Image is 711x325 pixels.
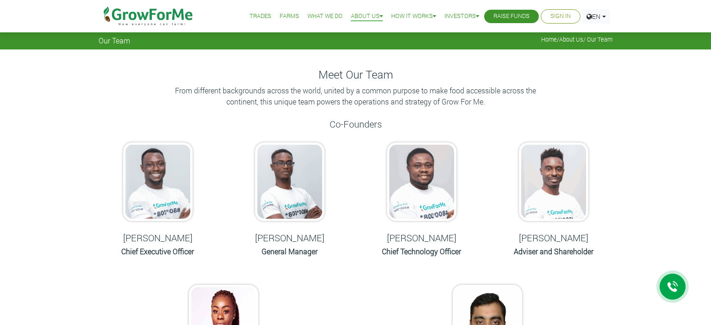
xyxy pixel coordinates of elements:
h6: Chief Technology Officer [367,247,476,256]
span: Our Team [99,36,130,45]
h6: Chief Executive Officer [103,247,212,256]
h6: General Manager [235,247,344,256]
p: From different backgrounds across the world, united by a common purpose to make food accessible a... [170,85,541,107]
a: About Us [559,36,583,43]
h5: [PERSON_NAME] [499,232,608,243]
span: / / Our Team [541,36,612,43]
img: growforme image [387,142,456,221]
h5: [PERSON_NAME] [367,232,476,243]
a: Trades [249,12,271,21]
h4: Meet Our Team [99,68,612,81]
a: Home [541,36,557,43]
a: Investors [444,12,479,21]
a: Farms [280,12,299,21]
h5: [PERSON_NAME] [235,232,344,243]
h6: Adviser and Shareholder [499,247,608,256]
a: EN [582,9,610,24]
h5: Co-Founders [99,118,612,129]
img: growforme image [255,142,324,221]
a: About Us [351,12,383,21]
a: How it Works [391,12,436,21]
a: Raise Funds [493,12,530,21]
a: What We Do [307,12,343,21]
img: growforme image [123,142,193,221]
img: growforme image [519,142,588,221]
a: Sign In [550,12,571,21]
h5: [PERSON_NAME] [103,232,212,243]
